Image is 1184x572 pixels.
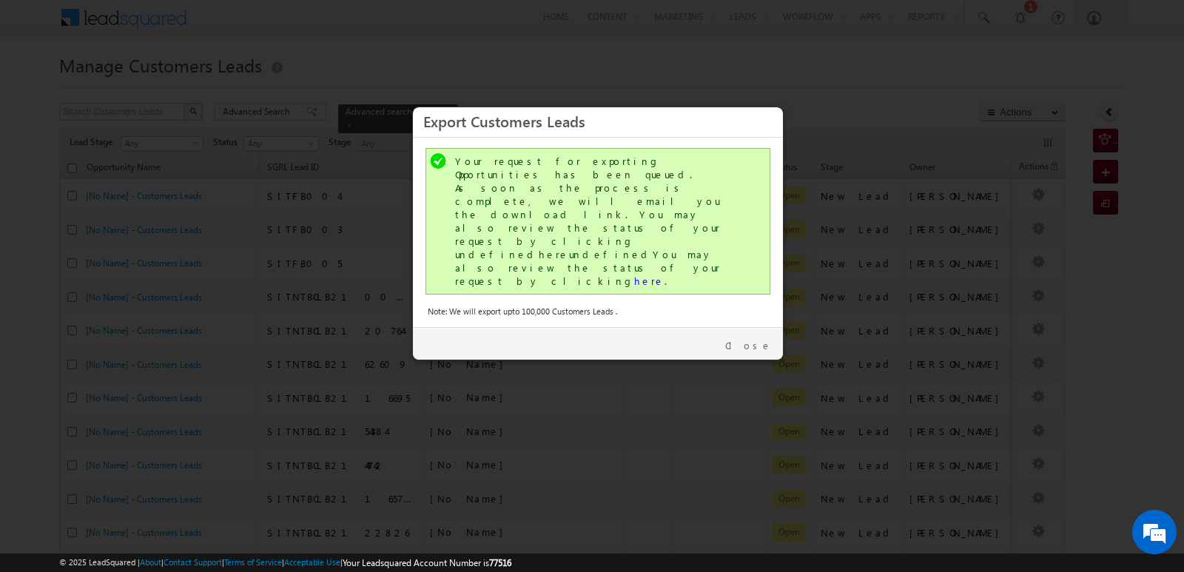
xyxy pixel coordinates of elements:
a: Acceptable Use [284,557,340,567]
a: Terms of Service [224,557,282,567]
span: 77516 [489,557,511,568]
a: here [634,275,665,287]
a: About [140,557,161,567]
div: Your request for exporting Opportunities has been queued. As soon as the process is complete, we ... [455,155,744,288]
a: Contact Support [164,557,222,567]
a: Close [725,339,772,352]
span: © 2025 LeadSquared | | | | | [59,556,511,570]
div: Note: We will export upto 100,000 Customers Leads . [428,305,768,318]
span: Your Leadsquared Account Number is [343,557,511,568]
h3: Export Customers Leads [423,108,773,134]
